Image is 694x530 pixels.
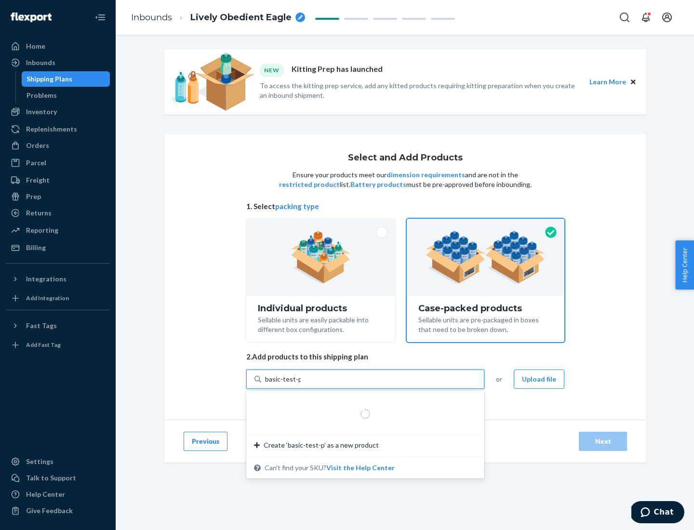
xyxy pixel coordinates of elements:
a: Shipping Plans [22,71,110,87]
a: Billing [6,240,110,255]
a: Replenishments [6,121,110,137]
div: Case-packed products [418,304,553,313]
span: or [496,374,502,384]
a: Problems [22,88,110,103]
span: Create ‘basic-test-p’ as a new product [264,440,379,450]
p: Kitting Prep has launched [292,64,383,77]
div: Next [587,437,619,446]
button: Learn More [589,77,626,87]
a: Freight [6,172,110,188]
iframe: Opens a widget where you can chat to one of our agents [631,501,684,525]
h1: Select and Add Products [348,153,463,163]
a: Reporting [6,223,110,238]
div: Prep [26,192,41,201]
div: Reporting [26,225,58,235]
span: 1. Select [246,201,564,212]
a: Help Center [6,487,110,502]
button: Next [579,432,627,451]
span: Lively Obedient Eagle [190,12,292,24]
div: Sellable units are easily packable into different box configurations. [258,313,384,334]
span: Can't find your SKU? [265,463,395,473]
div: Parcel [26,158,46,168]
div: Freight [26,175,50,185]
p: Ensure your products meet our and are not in the list. must be pre-approved before inbounding. [278,170,533,189]
button: packing type [275,201,319,212]
a: Inbounds [6,55,110,70]
a: Add Fast Tag [6,337,110,353]
div: Sellable units are pre-packaged in boxes that need to be broken down. [418,313,553,334]
input: Create ‘basic-test-p’ as a new productCan't find your SKU?Visit the Help Center [265,374,301,384]
a: Add Integration [6,291,110,306]
div: Home [26,41,45,51]
button: Create ‘basic-test-p’ as a new productCan't find your SKU? [326,463,395,473]
div: Returns [26,208,52,218]
div: Problems [27,91,57,100]
button: Give Feedback [6,503,110,518]
div: Settings [26,457,53,466]
div: Integrations [26,274,67,284]
ol: breadcrumbs [123,3,313,32]
div: Inbounds [26,58,55,67]
div: Shipping Plans [27,74,72,84]
div: Give Feedback [26,506,73,516]
a: Settings [6,454,110,469]
button: Close Navigation [91,8,110,27]
img: case-pack.59cecea509d18c883b923b81aeac6d0b.png [426,231,546,284]
div: Help Center [26,490,65,499]
button: restricted product [279,180,340,189]
button: Fast Tags [6,318,110,333]
a: Inbounds [131,12,172,23]
span: 2. Add products to this shipping plan [246,352,564,362]
a: Home [6,39,110,54]
button: dimension requirements [387,170,465,180]
button: Integrations [6,271,110,287]
a: Orders [6,138,110,153]
div: Orders [26,141,49,150]
button: Previous [184,432,227,451]
div: NEW [260,64,284,77]
a: Returns [6,205,110,221]
button: Help Center [675,240,694,290]
div: Inventory [26,107,57,117]
a: Inventory [6,104,110,119]
p: To access the kitting prep service, add any kitted products requiring kitting preparation when yo... [260,81,581,100]
button: Battery products [350,180,406,189]
button: Close [628,77,639,87]
div: Add Integration [26,294,69,302]
img: Flexport logo [11,13,52,22]
div: Talk to Support [26,473,76,483]
div: Add Fast Tag [26,341,61,349]
div: Individual products [258,304,384,313]
a: Prep [6,189,110,204]
button: Open notifications [636,8,655,27]
div: Fast Tags [26,321,57,331]
div: Replenishments [26,124,77,134]
img: individual-pack.facf35554cb0f1810c75b2bd6df2d64e.png [291,231,351,284]
button: Open account menu [657,8,677,27]
button: Talk to Support [6,470,110,486]
button: Upload file [514,370,564,389]
button: Open Search Box [615,8,634,27]
a: Parcel [6,155,110,171]
div: Billing [26,243,46,252]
